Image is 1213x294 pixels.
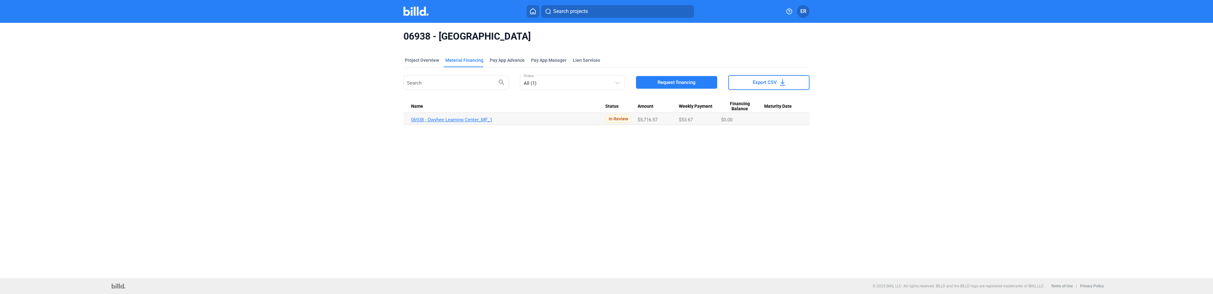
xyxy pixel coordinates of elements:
span: Name [411,104,423,109]
img: Billd Company Logo [403,7,429,16]
div: Lien Services [573,57,600,63]
span: Search projects [553,8,588,15]
span: Weekly Payment [679,104,712,109]
a: 06938 - Owyhee Learning Center_MF_1 [411,117,605,123]
span: Status [605,104,619,109]
span: $5,716.57 [638,117,658,123]
img: logo [112,284,125,289]
div: Material Financing [445,57,483,63]
span: $53.67 [679,117,693,123]
p: © 2025 Billd, LLC. All rights reserved. BILLD and the BILLD logo are registered trademarks of Bil... [873,284,1045,288]
span: Request financing [658,79,696,86]
span: ER [800,8,806,15]
span: Pay App Manager [531,57,567,63]
span: 06938 - [GEOGRAPHIC_DATA] [403,30,810,42]
div: Project Overview [405,57,439,63]
span: Export CSV [753,79,777,86]
span: In Review [605,115,632,123]
span: Amount [638,104,653,109]
mat-select-trigger: All (1) [524,80,536,86]
mat-icon: search [498,78,505,86]
p: | [1076,284,1077,288]
div: Pay App Advance [490,57,525,63]
span: Financing Balance [721,101,758,112]
b: Terms of Use [1051,284,1073,288]
span: Maturity Date [764,104,792,109]
b: Privacy Policy [1080,284,1104,288]
span: $0.00 [721,117,732,123]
